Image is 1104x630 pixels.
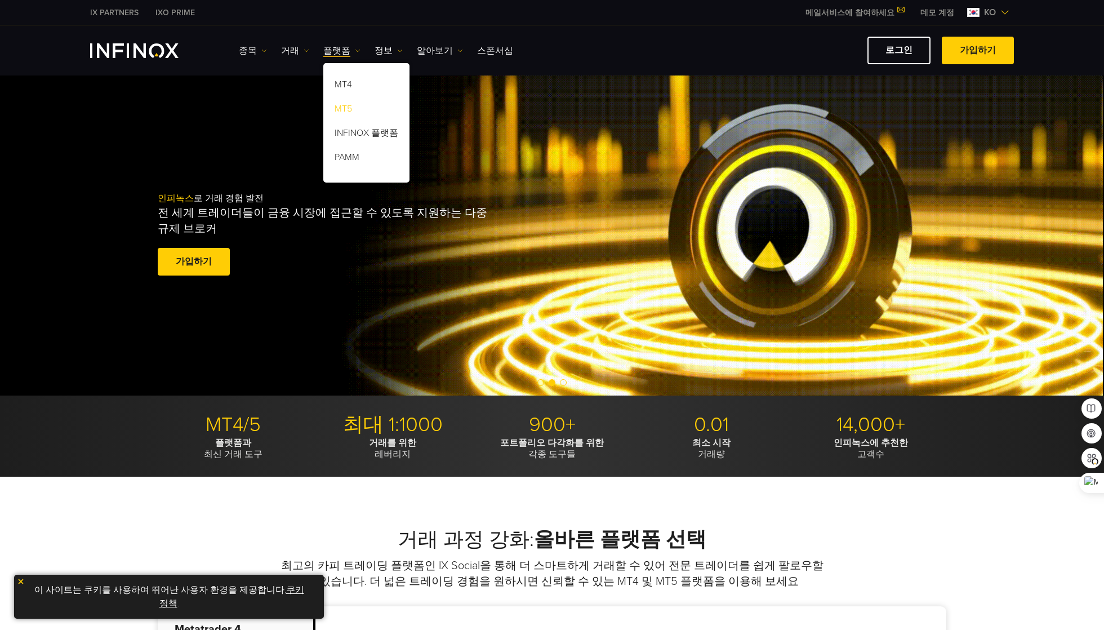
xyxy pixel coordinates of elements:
a: INFINOX MENU [912,7,963,19]
p: 0.01 [636,412,787,437]
a: INFINOX Logo [90,43,205,58]
a: MT4 [323,74,409,99]
a: 정보 [375,44,403,57]
p: 900+ [477,412,627,437]
a: 알아보기 [417,44,463,57]
p: 최신 거래 도구 [158,437,309,460]
a: 거래 [281,44,309,57]
span: Go to slide 2 [549,379,555,386]
span: 인피녹스 [158,193,194,204]
p: 각종 도구들 [477,437,627,460]
div: 로 거래 경험 발전 [158,175,576,296]
strong: 플랫폼과 [215,437,251,449]
a: 플랫폼 [323,44,360,57]
strong: 포트폴리오 다각화를 위한 [500,437,604,449]
p: MT4/5 [158,412,309,437]
a: 메일서비스에 참여하세요 [797,8,912,17]
a: INFINOX [82,7,147,19]
p: 거래량 [636,437,787,460]
a: 로그인 [867,37,931,64]
p: 최고의 카피 트레이딩 플랫폼인 IX Social을 통해 더 스마트하게 거래할 수 있어 전문 트레이더를 쉽게 팔로우할 수 있습니다. 더 넓은 트레이딩 경험을 원하시면 신뢰할 수... [279,558,825,589]
span: ko [980,6,1000,19]
img: yellow close icon [17,578,25,585]
a: 종목 [239,44,267,57]
span: Go to slide 1 [537,379,544,386]
a: 가입하기 [158,248,230,276]
p: 고객수 [795,437,946,460]
a: MT5 [323,99,409,123]
a: INFINOX [147,7,203,19]
strong: 올바른 플랫폼 선택 [534,527,706,552]
p: 이 사이트는 쿠키를 사용하여 뛰어난 사용자 환경을 제공합니다. . [20,580,318,613]
p: 전 세계 트레이더들이 금융 시장에 접근할 수 있도록 지원하는 다중 규제 브로커 [158,205,492,237]
strong: 인피녹스에 추천한 [834,437,908,449]
a: PAMM [323,147,409,171]
strong: 거래를 위한 [369,437,416,449]
a: 가입하기 [942,37,1014,64]
strong: 최소 시작 [692,437,731,449]
h2: 거래 과정 강화: [158,527,946,552]
p: 14,000+ [795,412,946,437]
p: 레버리지 [317,437,468,460]
span: Go to slide 3 [560,379,567,386]
a: 스폰서십 [477,44,513,57]
a: INFINOX 플랫폼 [323,123,409,147]
p: 최대 1:1000 [317,412,468,437]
